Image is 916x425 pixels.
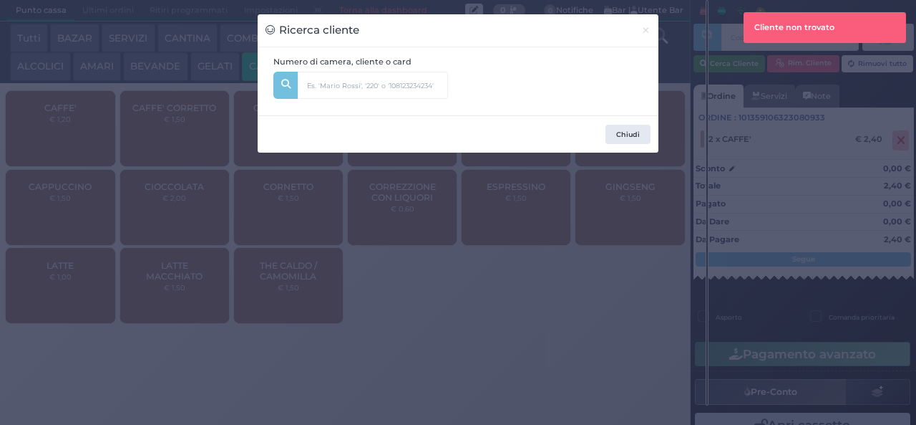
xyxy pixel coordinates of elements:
[605,125,651,145] button: Chiudi
[641,22,651,38] span: ×
[265,22,359,39] h3: Ricerca cliente
[273,56,411,68] label: Numero di camera, cliente o card
[744,13,906,42] div: Cliente non trovato
[633,14,658,47] button: Chiudi
[298,72,448,99] input: Es. 'Mario Rossi', '220' o '108123234234'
